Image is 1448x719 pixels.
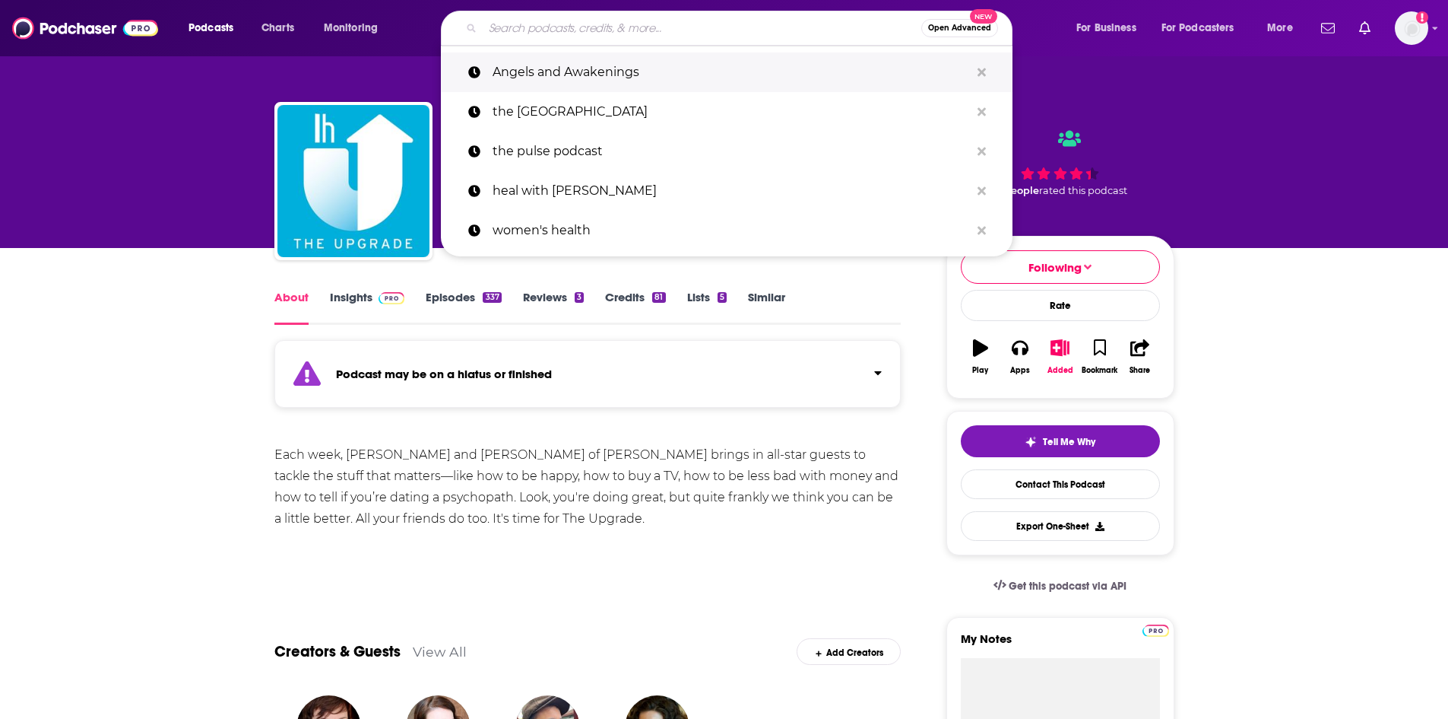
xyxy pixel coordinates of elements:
[1142,625,1169,637] img: Podchaser Pro
[441,92,1012,132] a: the [GEOGRAPHIC_DATA]
[1315,15,1341,41] a: Show notifications dropdown
[274,290,309,325] a: About
[1066,16,1155,40] button: open menu
[1267,17,1293,39] span: More
[1353,15,1377,41] a: Show notifications dropdown
[483,16,921,40] input: Search podcasts, credits, & more...
[252,16,303,40] a: Charts
[961,425,1160,457] button: tell me why sparkleTell Me Why
[1039,185,1127,196] span: rated this podcast
[961,290,1160,321] div: Rate
[313,16,398,40] button: open menu
[687,290,727,325] a: Lists5
[493,211,970,250] p: women's health
[413,644,467,660] a: View All
[1009,580,1126,593] span: Get this podcast via API
[274,349,901,408] section: Click to expand status details
[324,17,378,39] span: Monitoring
[330,290,405,325] a: InsightsPodchaser Pro
[277,105,429,257] img: The Upgrade by Lifehacker
[441,171,1012,211] a: heal with [PERSON_NAME]
[274,642,401,661] a: Creators & Guests
[1395,11,1428,45] button: Show profile menu
[748,290,785,325] a: Similar
[1152,16,1256,40] button: open menu
[718,292,727,303] div: 5
[652,292,665,303] div: 81
[1028,260,1082,275] span: Following
[1080,329,1120,384] button: Bookmark
[981,568,1139,605] a: Get this podcast via API
[961,632,1160,658] label: My Notes
[441,132,1012,171] a: the pulse podcast
[441,211,1012,250] a: women's health
[426,290,501,325] a: Episodes337
[493,171,970,211] p: heal with kelly
[797,638,901,665] div: Add Creators
[1010,366,1030,375] div: Apps
[1076,17,1136,39] span: For Business
[946,116,1174,210] div: 5 peoplerated this podcast
[961,469,1160,499] a: Contact This Podcast
[1047,366,1073,375] div: Added
[1395,11,1428,45] span: Logged in as mmullin
[605,290,665,325] a: Credits81
[379,292,405,304] img: Podchaser Pro
[961,250,1160,284] button: Following
[493,52,970,92] p: Angels and Awakenings
[1416,11,1428,24] svg: Add a profile image
[12,14,158,43] img: Podchaser - Follow, Share and Rate Podcasts
[1142,622,1169,637] a: Pro website
[928,24,991,32] span: Open Advanced
[1161,17,1234,39] span: For Podcasters
[1043,436,1095,448] span: Tell Me Why
[575,292,584,303] div: 3
[961,329,1000,384] button: Play
[274,444,901,530] div: Each week, [PERSON_NAME] and [PERSON_NAME] of [PERSON_NAME] brings in all-star guests to tackle t...
[523,290,584,325] a: Reviews3
[972,366,988,375] div: Play
[1040,329,1079,384] button: Added
[189,17,233,39] span: Podcasts
[455,11,1027,46] div: Search podcasts, credits, & more...
[970,9,997,24] span: New
[961,511,1160,541] button: Export One-Sheet
[483,292,501,303] div: 337
[1082,366,1117,375] div: Bookmark
[336,367,552,381] strong: Podcast may be on a hiatus or finished
[493,92,970,132] p: the salish sea school
[996,185,1039,196] span: 5 people
[1256,16,1312,40] button: open menu
[921,19,998,37] button: Open AdvancedNew
[493,132,970,171] p: the pulse podcast
[1130,366,1150,375] div: Share
[1000,329,1040,384] button: Apps
[1120,329,1159,384] button: Share
[1395,11,1428,45] img: User Profile
[441,52,1012,92] a: Angels and Awakenings
[261,17,294,39] span: Charts
[178,16,253,40] button: open menu
[1025,436,1037,448] img: tell me why sparkle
